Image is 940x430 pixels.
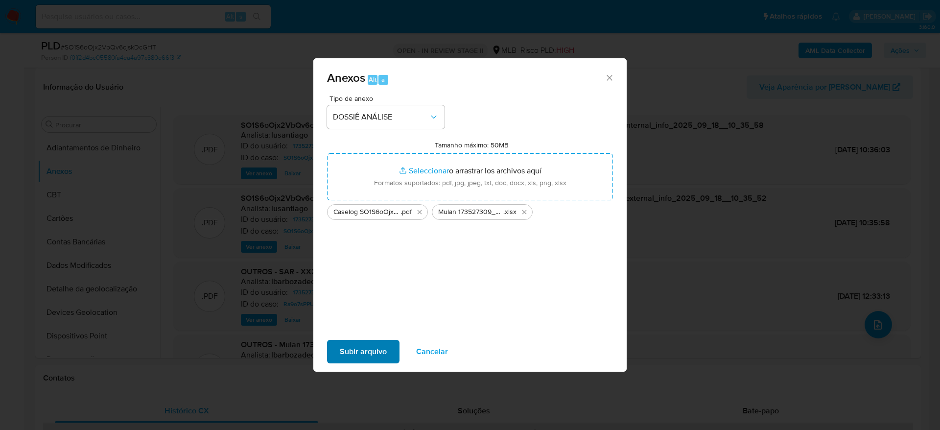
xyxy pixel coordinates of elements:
[518,206,530,218] button: Eliminar Mulan 173527309_2025_09_17_14_20_51.xlsx
[403,340,461,363] button: Cancelar
[416,341,448,362] span: Cancelar
[333,207,400,217] span: Caselog SO1S6oOjx2VbQv6cjskDcGHT_2025_09_17_14_36_48
[327,200,613,220] ul: Archivos seleccionados
[503,207,517,217] span: .xlsx
[327,69,365,86] span: Anexos
[369,75,376,84] span: Alt
[605,73,613,82] button: Cerrar
[435,141,509,149] label: Tamanho máximo: 50MB
[381,75,385,84] span: a
[327,105,445,129] button: DOSSIÊ ANÁLISE
[400,207,412,217] span: .pdf
[333,112,429,122] span: DOSSIÊ ANÁLISE
[329,95,447,102] span: Tipo de anexo
[327,340,399,363] button: Subir arquivo
[414,206,425,218] button: Eliminar Caselog SO1S6oOjx2VbQv6cjskDcGHT_2025_09_17_14_36_48.pdf
[438,207,503,217] span: Mulan 173527309_2025_09_17_14_20_51
[340,341,387,362] span: Subir arquivo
